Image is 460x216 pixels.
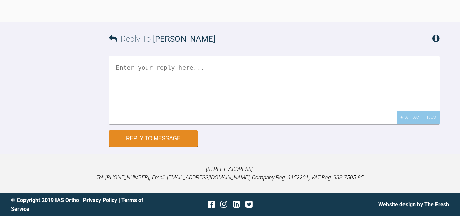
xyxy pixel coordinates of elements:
[109,32,215,45] h3: Reply To
[11,196,157,213] div: © Copyright 2019 IAS Ortho | |
[378,201,449,208] a: Website design by The Fresh
[83,197,117,203] a: Privacy Policy
[397,111,440,124] div: Attach Files
[11,165,449,182] p: [STREET_ADDRESS]. Tel: [PHONE_NUMBER], Email: [EMAIL_ADDRESS][DOMAIN_NAME], Company Reg: 6452201,...
[153,34,215,44] span: [PERSON_NAME]
[11,197,143,212] a: Terms of Service
[109,130,198,147] button: Reply to Message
